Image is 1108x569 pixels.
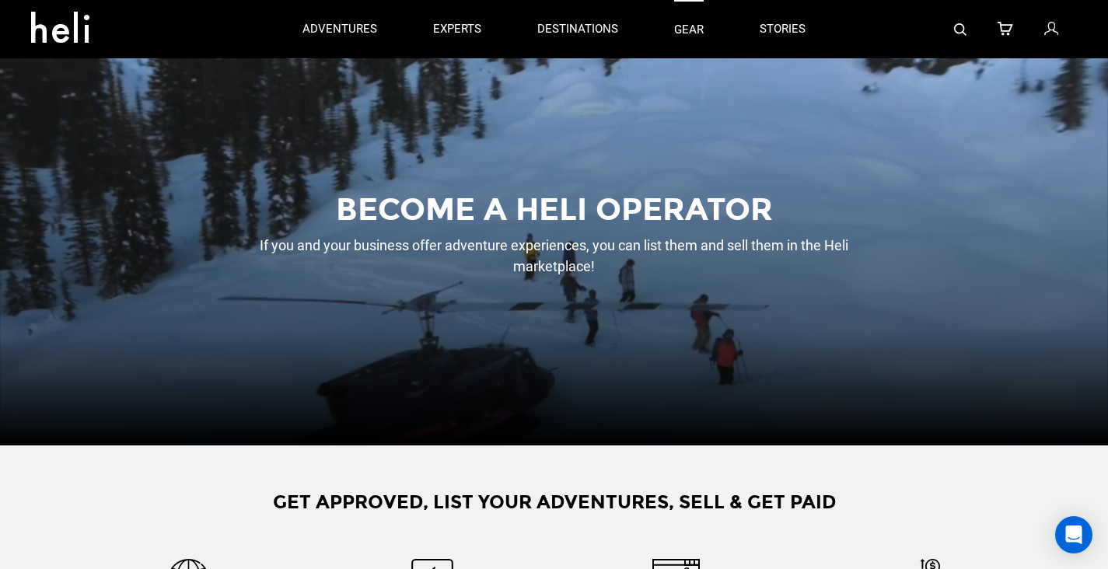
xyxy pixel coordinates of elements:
[954,23,966,36] img: search-bar-icon.svg
[1055,516,1092,553] div: Open Intercom Messenger
[222,193,886,227] h1: Become a heli operator
[433,21,481,37] p: experts
[537,21,618,37] p: destinations
[302,21,377,37] p: adventures
[67,492,1041,512] h1: Get Approved, List Your Adventures, Sell & Get Paid
[222,235,886,277] h2: If you and your business offer adventure experiences, you can list them and sell them in the Heli...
